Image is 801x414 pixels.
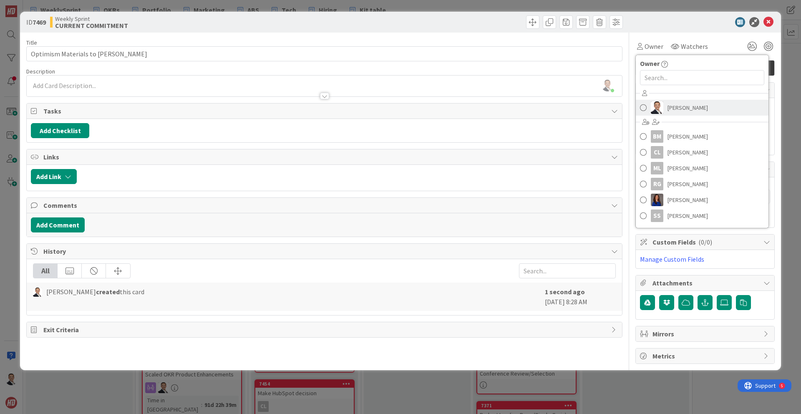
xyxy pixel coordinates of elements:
[55,15,128,22] span: Weekly Sprint
[636,100,768,116] a: SL[PERSON_NAME]
[651,130,663,143] div: BM
[545,287,616,307] div: [DATE] 8:28 AM
[640,255,704,263] a: Manage Custom Fields
[545,288,585,296] b: 1 second ago
[652,237,759,247] span: Custom Fields
[43,152,607,162] span: Links
[26,68,55,75] span: Description
[55,22,128,29] b: CURRENT COMMITMENT
[43,325,607,335] span: Exit Criteria
[26,17,46,27] span: ID
[651,146,663,159] div: CL
[651,210,663,222] div: SS
[31,123,89,138] button: Add Checklist
[43,200,607,210] span: Comments
[519,263,616,278] input: Search...
[651,178,663,190] div: RG
[18,1,38,11] span: Support
[33,288,42,297] img: SL
[667,194,708,206] span: [PERSON_NAME]
[31,169,77,184] button: Add Link
[46,287,144,297] span: [PERSON_NAME] this card
[667,210,708,222] span: [PERSON_NAME]
[26,46,622,61] input: type card name here...
[667,146,708,159] span: [PERSON_NAME]
[681,41,708,51] span: Watchers
[667,178,708,190] span: [PERSON_NAME]
[31,217,85,232] button: Add Comment
[636,192,768,208] a: SL[PERSON_NAME]
[652,278,759,288] span: Attachments
[698,238,712,246] span: ( 0/0 )
[43,106,607,116] span: Tasks
[636,160,768,176] a: ML[PERSON_NAME]
[96,288,120,296] b: created
[636,129,768,144] a: BM[PERSON_NAME]
[640,58,660,68] span: Owner
[43,3,45,10] div: 5
[652,351,759,361] span: Metrics
[43,246,607,256] span: History
[651,162,663,174] div: ML
[636,224,768,240] a: SL[PERSON_NAME]
[33,18,46,26] b: 7469
[636,144,768,160] a: CL[PERSON_NAME]
[651,194,663,206] img: SL
[651,101,663,114] img: SL
[652,329,759,339] span: Mirrors
[636,176,768,192] a: RG[PERSON_NAME]
[667,101,708,114] span: [PERSON_NAME]
[645,41,663,51] span: Owner
[667,130,708,143] span: [PERSON_NAME]
[640,70,764,85] input: Search...
[602,80,613,91] img: UCWZD98YtWJuY0ewth2JkLzM7ZIabXpM.png
[667,162,708,174] span: [PERSON_NAME]
[33,264,58,278] div: All
[636,208,768,224] a: SS[PERSON_NAME]
[26,39,37,46] label: Title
